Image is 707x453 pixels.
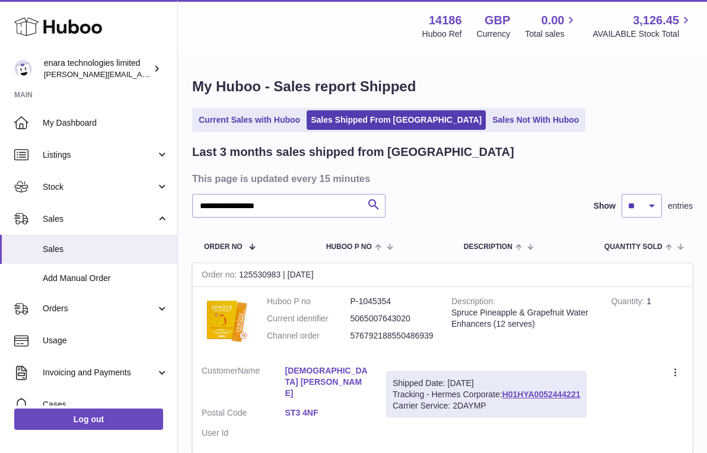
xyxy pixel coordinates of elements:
[393,400,580,411] div: Carrier Service: 2DAYMP
[593,28,693,40] span: AVAILABLE Stock Total
[451,296,495,309] strong: Description
[611,296,647,309] strong: Quantity
[204,243,243,251] span: Order No
[43,303,156,314] span: Orders
[202,366,238,375] span: Customer
[43,213,156,225] span: Sales
[267,313,351,324] dt: Current identifier
[192,77,693,96] h1: My Huboo - Sales report Shipped
[14,409,163,430] a: Log out
[502,390,581,399] a: H01HYA0052444221
[525,28,578,40] span: Total sales
[351,296,434,307] dd: P-1045354
[602,287,692,356] td: 1
[542,12,565,28] span: 0.00
[429,12,462,28] strong: 14186
[386,371,587,418] div: Tracking - Hermes Corporate:
[307,110,486,130] a: Sales Shipped From [GEOGRAPHIC_DATA]
[267,296,351,307] dt: Huboo P no
[193,263,692,287] div: 125530983 | [DATE]
[202,296,249,343] img: 1747668863.jpeg
[485,12,510,28] strong: GBP
[43,335,168,346] span: Usage
[477,28,511,40] div: Currency
[43,273,168,284] span: Add Manual Order
[195,110,304,130] a: Current Sales with Huboo
[393,378,580,389] div: Shipped Date: [DATE]
[285,407,369,419] a: ST3 4NF
[525,12,578,40] a: 0.00 Total sales
[14,60,32,78] img: Dee@enara.co
[668,200,693,212] span: entries
[285,365,369,399] a: [DEMOGRAPHIC_DATA] [PERSON_NAME]
[44,58,151,80] div: enara technologies limited
[267,330,351,342] dt: Channel order
[44,69,238,79] span: [PERSON_NAME][EMAIL_ADDRESS][DOMAIN_NAME]
[351,330,434,342] dd: 576792188550486939
[488,110,583,130] a: Sales Not With Huboo
[326,243,372,251] span: Huboo P no
[192,144,514,160] h2: Last 3 months sales shipped from [GEOGRAPHIC_DATA]
[43,244,168,255] span: Sales
[202,365,285,402] dt: Name
[202,407,285,422] dt: Postal Code
[422,28,462,40] div: Huboo Ref
[43,399,168,410] span: Cases
[593,12,693,40] a: 3,126.45 AVAILABLE Stock Total
[604,243,663,251] span: Quantity Sold
[202,428,285,439] dt: User Id
[43,367,156,378] span: Invoicing and Payments
[633,12,679,28] span: 3,126.45
[43,181,156,193] span: Stock
[202,270,239,282] strong: Order no
[43,117,168,129] span: My Dashboard
[594,200,616,212] label: Show
[464,243,512,251] span: Description
[451,307,593,330] div: Spruce Pineapple & Grapefruit Water Enhancers (12 serves)
[192,172,690,185] h3: This page is updated every 15 minutes
[351,313,434,324] dd: 5065007643020
[43,149,156,161] span: Listings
